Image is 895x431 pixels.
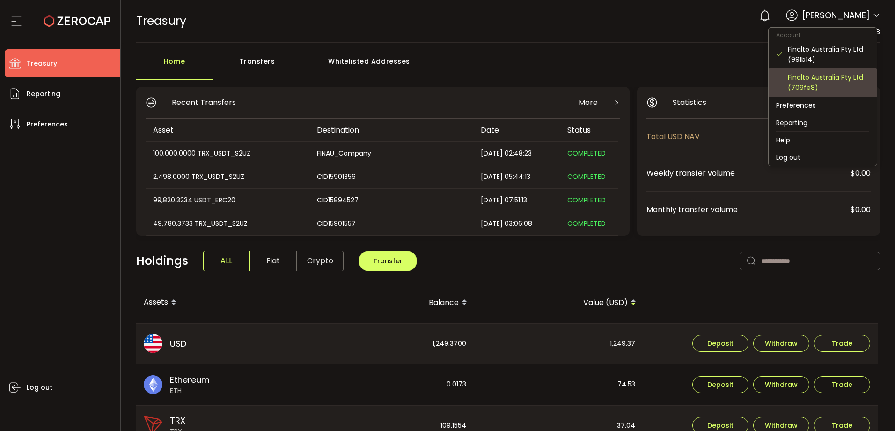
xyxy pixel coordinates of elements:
[309,148,472,159] div: FINAU_Company
[567,219,606,228] span: COMPLETED
[146,218,308,229] div: 49,780.3733 TRX_USDT_S2UZ
[473,125,560,135] div: Date
[567,172,606,181] span: COMPLETED
[802,9,870,22] span: [PERSON_NAME]
[814,335,870,352] button: Trade
[753,376,809,393] button: Withdraw
[172,97,236,108] span: Recent Transfers
[475,364,643,405] div: 74.53
[475,324,643,364] div: 1,249.37
[707,381,734,388] span: Deposit
[170,373,210,386] span: Ethereum
[250,251,297,271] span: Fiat
[673,97,706,108] span: Statistics
[136,13,186,29] span: Treasury
[297,251,344,271] span: Crypto
[832,381,852,388] span: Trade
[832,422,852,429] span: Trade
[579,97,598,108] span: More
[170,386,210,396] span: ETH
[309,171,472,182] div: CID15901356
[27,57,57,70] span: Treasury
[769,97,877,114] li: Preferences
[27,381,52,394] span: Log out
[788,72,869,93] div: Finalto Australia Pty Ltd (709fe8)
[692,335,748,352] button: Deposit
[309,125,473,135] div: Destination
[475,295,644,311] div: Value (USD)
[309,218,472,229] div: CID15901557
[848,386,895,431] iframe: Chat Widget
[170,414,185,427] span: TRX
[567,195,606,205] span: COMPLETED
[146,148,308,159] div: 100,000.0000 TRX_USDT_S2UZ
[306,364,474,405] div: 0.0173
[473,195,560,206] div: [DATE] 07:51:13
[27,118,68,131] span: Preferences
[473,148,560,159] div: [DATE] 02:48:23
[473,218,560,229] div: [DATE] 03:06:08
[146,171,308,182] div: 2,498.0000 TRX_USDT_S2UZ
[306,295,475,311] div: Balance
[692,376,748,393] button: Deposit
[765,381,798,388] span: Withdraw
[851,167,871,179] span: $0.00
[359,251,417,271] button: Transfer
[136,52,213,80] div: Home
[373,256,403,266] span: Transfer
[309,195,472,206] div: CID15894527
[646,131,838,142] span: Total USD NAV
[707,340,734,347] span: Deposit
[765,340,798,347] span: Withdraw
[144,375,162,394] img: eth_portfolio.svg
[822,26,880,37] span: Client Trust B2B
[213,52,302,80] div: Transfers
[646,204,851,215] span: Monthly transfer volume
[851,204,871,215] span: $0.00
[814,376,870,393] button: Trade
[170,337,186,350] span: USD
[769,114,877,131] li: Reporting
[302,52,437,80] div: Whitelisted Addresses
[560,125,618,135] div: Status
[707,422,734,429] span: Deposit
[832,340,852,347] span: Trade
[567,149,606,158] span: COMPLETED
[646,167,851,179] span: Weekly transfer volume
[765,422,798,429] span: Withdraw
[136,252,188,270] span: Holdings
[144,334,162,353] img: usd_portfolio.svg
[473,171,560,182] div: [DATE] 05:44:13
[306,324,474,364] div: 1,249.3700
[753,335,809,352] button: Withdraw
[769,31,808,39] span: Account
[136,295,306,311] div: Assets
[27,87,60,101] span: Reporting
[146,195,308,206] div: 99,820.3234 USDT_ERC20
[788,44,869,65] div: Finalto Australia Pty Ltd (991b14)
[769,132,877,149] li: Help
[203,251,250,271] span: ALL
[769,149,877,166] li: Log out
[146,125,309,135] div: Asset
